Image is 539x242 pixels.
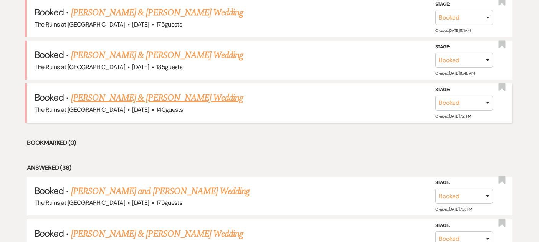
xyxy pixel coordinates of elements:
[435,43,493,51] label: Stage:
[71,227,243,241] a: [PERSON_NAME] & [PERSON_NAME] Wedding
[71,91,243,105] a: [PERSON_NAME] & [PERSON_NAME] Wedding
[435,0,493,9] label: Stage:
[435,114,471,119] span: Created: [DATE] 7:21 PM
[156,199,182,207] span: 175 guests
[435,28,470,33] span: Created: [DATE] 11:11 AM
[71,48,243,62] a: [PERSON_NAME] & [PERSON_NAME] Wedding
[35,63,125,71] span: The Ruins at [GEOGRAPHIC_DATA]
[132,63,149,71] span: [DATE]
[35,185,64,197] span: Booked
[435,207,472,212] span: Created: [DATE] 7:33 PM
[132,199,149,207] span: [DATE]
[435,86,493,94] label: Stage:
[35,6,64,18] span: Booked
[35,106,125,114] span: The Ruins at [GEOGRAPHIC_DATA]
[435,222,493,230] label: Stage:
[35,20,125,28] span: The Ruins at [GEOGRAPHIC_DATA]
[156,63,182,71] span: 185 guests
[132,20,149,28] span: [DATE]
[71,6,243,20] a: [PERSON_NAME] & [PERSON_NAME] Wedding
[435,179,493,187] label: Stage:
[156,20,182,28] span: 175 guests
[435,71,474,76] span: Created: [DATE] 10:48 AM
[35,49,64,61] span: Booked
[35,227,64,239] span: Booked
[35,91,64,103] span: Booked
[27,138,512,148] li: Bookmarked (0)
[71,184,250,198] a: [PERSON_NAME] and [PERSON_NAME] Wedding
[27,163,512,173] li: Answered (38)
[156,106,183,114] span: 140 guests
[35,199,125,207] span: The Ruins at [GEOGRAPHIC_DATA]
[132,106,149,114] span: [DATE]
